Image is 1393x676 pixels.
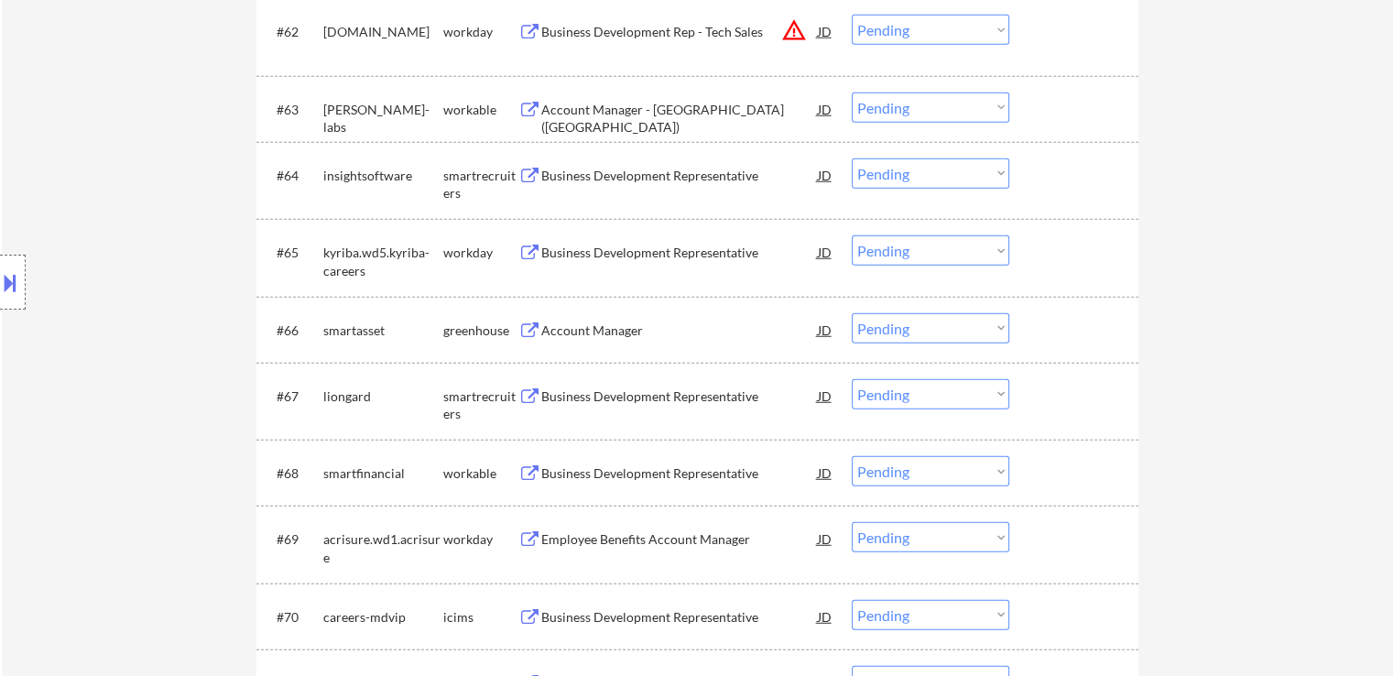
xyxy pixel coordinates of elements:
div: icims [443,608,518,627]
div: kyriba.wd5.kyriba-careers [323,244,443,279]
div: #62 [277,23,309,41]
div: JD [816,158,834,191]
div: Business Development Representative [541,387,818,406]
div: [DOMAIN_NAME] [323,23,443,41]
div: Business Development Representative [541,464,818,483]
div: #63 [277,101,309,119]
div: workable [443,464,518,483]
div: #68 [277,464,309,483]
div: workday [443,23,518,41]
div: smartrecruiters [443,387,518,423]
div: JD [816,522,834,555]
div: JD [816,313,834,346]
div: JD [816,93,834,125]
div: JD [816,235,834,268]
div: acrisure.wd1.acrisure [323,530,443,566]
div: [PERSON_NAME]-labs [323,101,443,136]
div: JD [816,600,834,633]
div: liongard [323,387,443,406]
div: workday [443,530,518,549]
div: careers-mdvip [323,608,443,627]
div: Employee Benefits Account Manager [541,530,818,549]
div: Account Manager - [GEOGRAPHIC_DATA] ([GEOGRAPHIC_DATA]) [541,101,818,136]
div: Business Development Representative [541,244,818,262]
div: smartfinancial [323,464,443,483]
div: JD [816,15,834,48]
button: warning_amber [781,17,807,43]
div: greenhouse [443,322,518,340]
div: Business Development Rep - Tech Sales [541,23,818,41]
div: JD [816,379,834,412]
div: Account Manager [541,322,818,340]
div: Business Development Representative [541,167,818,185]
div: Business Development Representative [541,608,818,627]
div: smartasset [323,322,443,340]
div: workable [443,101,518,119]
div: smartrecruiters [443,167,518,202]
div: workday [443,244,518,262]
div: JD [816,456,834,489]
div: #69 [277,530,309,549]
div: #70 [277,608,309,627]
div: insightsoftware [323,167,443,185]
